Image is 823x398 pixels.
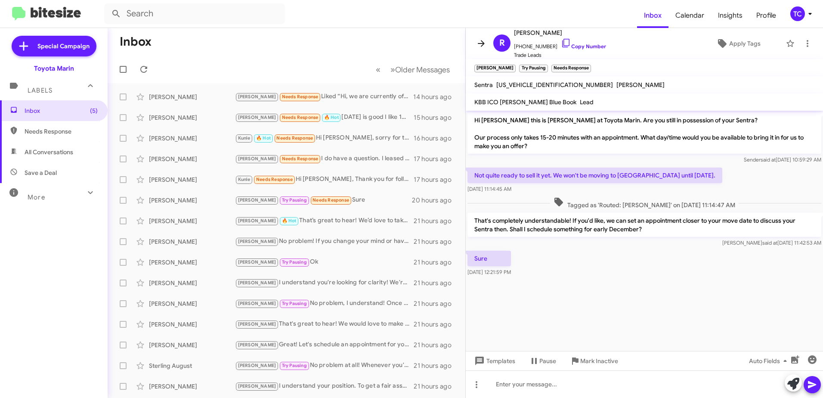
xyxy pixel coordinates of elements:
p: That's completely understandable! If you'd like, we can set an appointment closer to your move da... [467,213,821,237]
span: Needs Response [282,115,319,120]
div: [PERSON_NAME] [149,113,235,122]
span: said at [762,239,777,246]
div: That’s great to hear! We’d love to take a look at your Ls and make you an offer. When can you com... [235,216,414,226]
button: Mark Inactive [563,353,625,369]
span: Try Pausing [282,197,307,203]
span: [PERSON_NAME] [238,94,276,99]
span: Trade Leads [514,51,606,59]
span: Kunle [238,135,251,141]
button: Previous [371,61,386,78]
div: [PERSON_NAME] [149,382,235,391]
span: Try Pausing [282,301,307,306]
div: 17 hours ago [414,155,458,163]
span: [PERSON_NAME] [238,197,276,203]
span: (5) [90,106,98,115]
span: [PERSON_NAME] [238,280,276,286]
span: [PERSON_NAME] [DATE] 11:42:53 AM [722,239,821,246]
div: [PERSON_NAME] [149,237,235,246]
div: [PERSON_NAME] [149,217,235,225]
span: [PERSON_NAME] [238,363,276,368]
h1: Inbox [120,35,152,49]
div: [DATE] is good I like 10am [235,112,414,122]
div: [PERSON_NAME] [149,175,235,184]
span: Lead [580,98,594,106]
span: [PERSON_NAME] [238,259,276,265]
small: Try Pausing [519,65,548,72]
span: 🔥 Hot [282,218,297,224]
span: [DATE] 12:21:59 PM [467,269,511,275]
span: Labels [28,87,53,94]
span: Needs Response [276,135,313,141]
span: [PHONE_NUMBER] [514,38,606,51]
div: 16 hours ago [414,134,458,143]
div: 21 hours ago [414,299,458,308]
span: Mark Inactive [580,353,618,369]
span: [DATE] 11:14:45 AM [467,186,511,192]
div: Hi [PERSON_NAME], Thank you for following up. I received the quote from your sales team and appre... [235,174,414,184]
div: 15 hours ago [414,113,458,122]
button: Auto Fields [742,353,797,369]
span: said at [761,156,776,163]
span: [PERSON_NAME] [238,156,276,162]
span: Special Campaign [37,42,90,50]
span: Inbox [25,106,98,115]
span: Needs Response [25,127,98,136]
span: [PERSON_NAME] [238,321,276,327]
div: Liked “Hi, we are currently offering $2000 off the MSRP. When are you available to come in to che... [235,92,413,102]
span: All Conversations [25,148,73,156]
span: Save a Deal [25,168,57,177]
small: Needs Response [551,65,591,72]
div: 21 hours ago [414,361,458,370]
span: Needs Response [312,197,349,203]
div: 21 hours ago [414,382,458,391]
span: 🔥 Hot [324,115,339,120]
span: Inbox [637,3,668,28]
span: Pause [539,353,556,369]
span: Needs Response [256,177,293,182]
div: No problem, I understand! Once your new car arrives, reach out to schedule an appointment to disc... [235,298,414,308]
div: Sterling August [149,361,235,370]
button: Apply Tags [694,36,782,51]
span: Try Pausing [282,259,307,265]
div: Toyota Marin [34,64,74,73]
div: TC [790,6,805,21]
div: [PERSON_NAME] [149,320,235,329]
div: [PERSON_NAME] [149,155,235,163]
div: 14 hours ago [413,93,458,101]
div: No problem! If you change your mind or have any questions about your Tacoma Double Cab, feel free... [235,236,414,246]
p: Sure [467,251,511,266]
span: [PERSON_NAME] [238,301,276,306]
span: Calendar [668,3,711,28]
span: [US_VEHICLE_IDENTIFICATION_NUMBER] [496,81,613,89]
span: Needs Response [282,94,319,99]
span: R [499,36,505,50]
nav: Page navigation example [371,61,455,78]
span: 🔥 Hot [256,135,271,141]
span: [PERSON_NAME] [238,115,276,120]
div: [PERSON_NAME] [149,341,235,349]
div: [PERSON_NAME] [149,196,235,205]
div: [PERSON_NAME] [149,134,235,143]
div: 20 hours ago [412,196,458,205]
span: [PERSON_NAME] [238,383,276,389]
div: [PERSON_NAME] [149,279,235,287]
div: I understand you're looking for clarity! We're interested in buying your Impreza. Would you like ... [235,278,414,288]
span: Auto Fields [749,353,790,369]
div: I understand your position. To get a fair assessment and an accurate offer, let’s schedule a time... [235,381,414,391]
div: I do have a question. I leased a Honda prologue for three years, this December will be the end of... [235,154,414,164]
button: Templates [466,353,522,369]
div: No problem at all! Whenever you're ready to discuss selling your 1500 Crew Cab, feel free to reac... [235,361,414,370]
a: Profile [749,3,783,28]
span: Insights [711,3,749,28]
span: Needs Response [282,156,319,162]
span: Apply Tags [729,36,761,51]
button: Next [385,61,455,78]
span: Sentra [474,81,493,89]
div: Sure [235,195,412,205]
span: Sender [DATE] 10:59:29 AM [744,156,821,163]
div: That's great to hear! We would love to make you an offer on your Outback. When would be a good ti... [235,319,414,329]
div: 17 hours ago [414,175,458,184]
p: Hi [PERSON_NAME] this is [PERSON_NAME] at Toyota Marin. Are you still in possession of your Sentr... [467,112,821,154]
span: Tagged as 'Routed: [PERSON_NAME]' on [DATE] 11:14:47 AM [550,197,739,209]
div: 21 hours ago [414,341,458,349]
